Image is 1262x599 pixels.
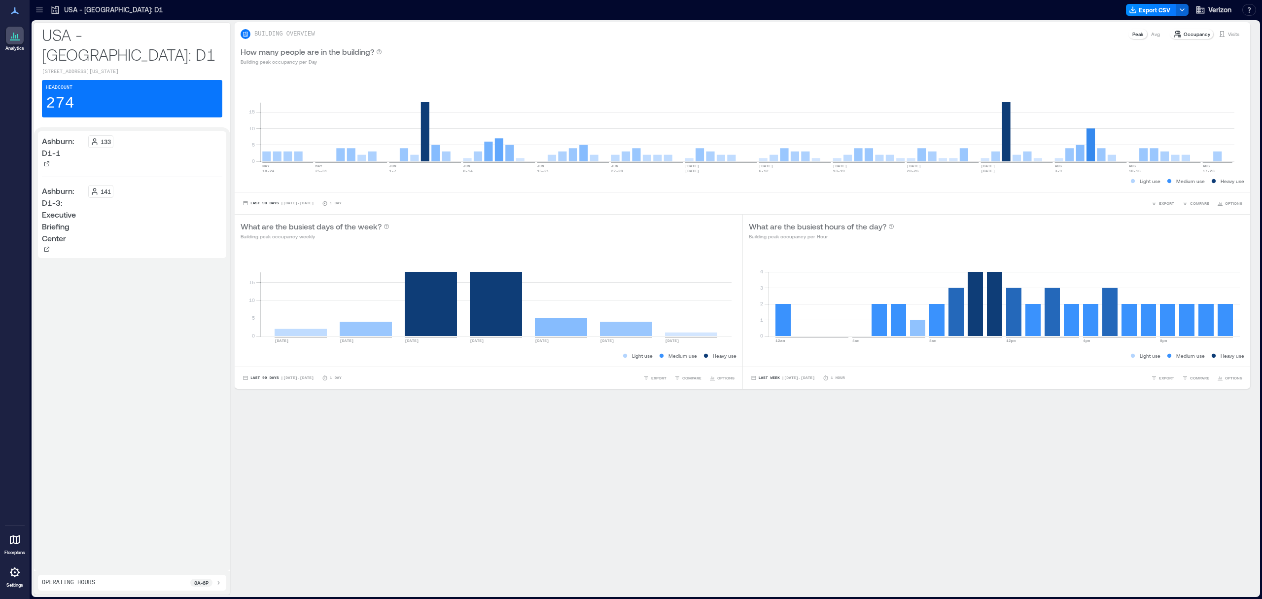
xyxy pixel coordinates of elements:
tspan: 15 [249,109,255,114]
text: [DATE] [759,164,773,168]
text: MAY [262,164,270,168]
p: 1 Day [330,375,342,381]
p: Medium use [1176,352,1205,360]
text: 4am [852,338,860,343]
text: 1-7 [389,169,396,173]
p: Heavy use [1221,352,1244,360]
p: Analytics [5,45,24,51]
span: EXPORT [1159,375,1174,381]
text: 22-28 [611,169,623,173]
text: [DATE] [275,338,289,343]
p: USA - [GEOGRAPHIC_DATA]: D1 [64,5,163,15]
button: EXPORT [641,373,668,383]
text: 8-14 [463,169,472,173]
p: Floorplans [4,550,25,556]
text: JUN [611,164,619,168]
a: Settings [3,561,27,591]
text: AUG [1203,164,1210,168]
p: How many people are in the building? [241,46,374,58]
tspan: 10 [249,297,255,303]
button: COMPARE [672,373,703,383]
span: Verizon [1208,5,1231,15]
text: [DATE] [685,169,700,173]
tspan: 5 [252,142,255,148]
button: Last 90 Days |[DATE]-[DATE] [241,198,316,208]
text: AUG [1129,164,1136,168]
text: 25-31 [315,169,327,173]
text: [DATE] [470,338,484,343]
p: 1 Day [330,200,342,206]
p: Operating Hours [42,579,95,587]
p: Heavy use [1221,177,1244,185]
button: COMPARE [1180,198,1211,208]
text: 12pm [1006,338,1016,343]
tspan: 3 [760,285,763,291]
span: COMPARE [682,375,701,381]
text: 3-9 [1055,169,1062,173]
p: Occupancy [1184,30,1210,38]
span: COMPARE [1190,200,1209,206]
p: Heavy use [713,352,736,360]
p: 274 [46,94,74,113]
text: 20-26 [907,169,919,173]
text: 4pm [1083,338,1090,343]
span: EXPORT [651,375,666,381]
p: Building peak occupancy weekly [241,232,389,240]
button: Last Week |[DATE]-[DATE] [749,373,817,383]
tspan: 0 [252,158,255,164]
button: OPTIONS [1215,373,1244,383]
p: Light use [1140,177,1160,185]
p: 1 Hour [831,375,845,381]
span: OPTIONS [717,375,735,381]
text: 18-24 [262,169,274,173]
p: Light use [632,352,653,360]
text: [DATE] [600,338,614,343]
p: Headcount [46,84,72,92]
button: OPTIONS [707,373,736,383]
p: USA - [GEOGRAPHIC_DATA]: D1 [42,25,222,64]
tspan: 15 [249,279,255,285]
p: Building peak occupancy per Hour [749,232,894,240]
p: Visits [1228,30,1239,38]
text: [DATE] [981,169,995,173]
tspan: 2 [760,300,763,306]
span: OPTIONS [1225,200,1242,206]
text: 17-23 [1203,169,1215,173]
text: [DATE] [405,338,419,343]
p: Ashburn: D1-3: Executive Briefing Center [42,185,84,244]
a: Floorplans [1,528,28,559]
text: 10-16 [1129,169,1141,173]
text: [DATE] [535,338,549,343]
text: [DATE] [981,164,995,168]
text: 12am [775,338,785,343]
p: Light use [1140,352,1160,360]
text: 8pm [1160,338,1167,343]
a: Analytics [2,24,27,54]
p: What are the busiest hours of the day? [749,221,886,232]
tspan: 5 [252,315,255,321]
p: 141 [101,187,111,195]
text: AUG [1055,164,1062,168]
button: OPTIONS [1215,198,1244,208]
p: Ashburn: D1-1 [42,135,84,159]
text: 13-19 [833,169,845,173]
text: [DATE] [685,164,700,168]
p: Avg [1151,30,1160,38]
text: JUN [389,164,396,168]
button: EXPORT [1149,198,1176,208]
text: 8am [929,338,937,343]
text: [DATE] [340,338,354,343]
button: Export CSV [1126,4,1176,16]
p: 8a - 6p [194,579,209,587]
tspan: 0 [252,333,255,338]
text: [DATE] [907,164,921,168]
text: [DATE] [665,338,679,343]
text: [DATE] [833,164,847,168]
tspan: 10 [249,125,255,131]
span: COMPARE [1190,375,1209,381]
p: Medium use [1176,177,1205,185]
p: What are the busiest days of the week? [241,221,382,232]
p: Peak [1132,30,1143,38]
text: JUN [537,164,545,168]
button: Last 90 Days |[DATE]-[DATE] [241,373,316,383]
